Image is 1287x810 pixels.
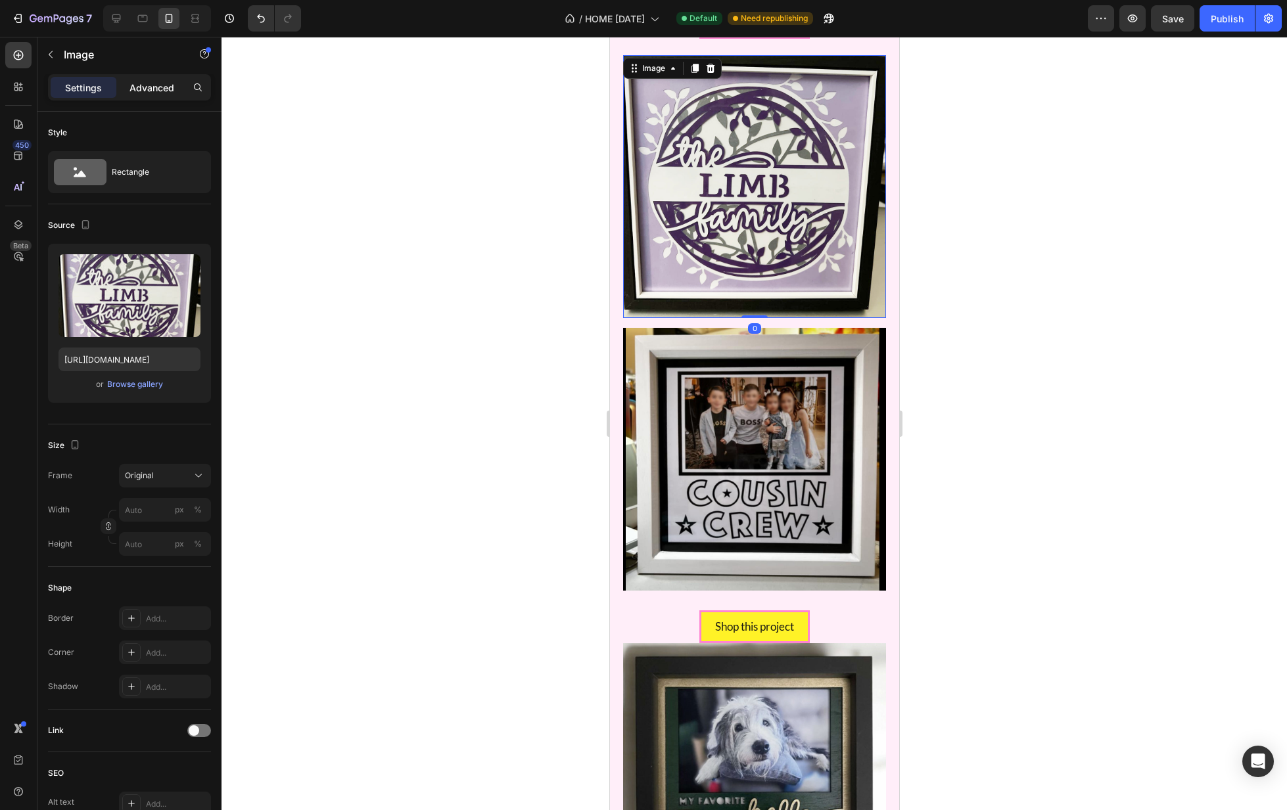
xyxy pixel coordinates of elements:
[1200,5,1255,32] button: Publish
[48,612,74,624] div: Border
[690,12,717,24] span: Default
[48,681,78,692] div: Shadow
[48,217,93,235] div: Source
[119,464,211,487] button: Original
[12,140,32,150] div: 450
[65,81,102,95] p: Settings
[1242,746,1274,777] div: Open Intercom Messenger
[48,767,64,779] div: SEO
[741,12,808,24] span: Need republishing
[48,796,74,808] div: Alt text
[585,12,645,26] span: HOME [DATE]
[106,378,164,391] button: Browse gallery
[146,647,208,659] div: Add...
[190,502,206,518] button: px
[48,538,72,550] label: Height
[48,582,72,594] div: Shape
[48,127,67,139] div: Style
[194,538,202,550] div: %
[175,538,184,550] div: px
[48,437,83,455] div: Size
[175,504,184,516] div: px
[96,376,104,392] span: or
[107,378,163,390] div: Browse gallery
[112,157,192,187] div: Rectangle
[579,12,582,26] span: /
[48,470,72,482] label: Frame
[194,504,202,516] div: %
[248,5,301,32] div: Undo/Redo
[172,502,187,518] button: %
[64,47,175,62] p: Image
[48,504,70,516] label: Width
[59,348,200,371] input: https://example.com/image.jpg
[10,240,32,251] div: Beta
[5,5,98,32] button: 7
[146,681,208,693] div: Add...
[86,11,92,26] p: 7
[1211,12,1244,26] div: Publish
[172,536,187,552] button: %
[610,37,899,810] iframe: Design area
[190,536,206,552] button: px
[125,470,154,482] span: Original
[59,254,200,337] img: preview-image
[146,613,208,625] div: Add...
[48,646,74,658] div: Corner
[119,532,211,556] input: px%
[1162,13,1184,24] span: Save
[48,725,64,736] div: Link
[119,498,211,522] input: px%
[129,81,174,95] p: Advanced
[1151,5,1194,32] button: Save
[146,798,208,810] div: Add...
